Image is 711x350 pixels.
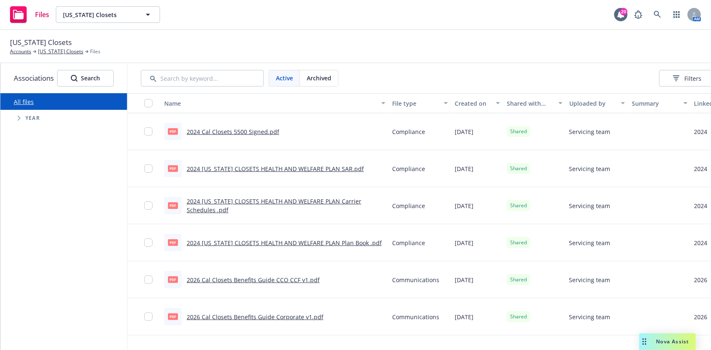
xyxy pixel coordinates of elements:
span: Associations [14,73,54,84]
div: Uploaded by [569,99,616,108]
a: 2024 [US_STATE] CLOSETS HEALTH AND WELFARE PLAN Plan Book .pdf [187,239,382,247]
span: [DATE] [455,164,473,173]
div: Tree Example [0,110,127,127]
div: Shared with client [507,99,553,108]
button: File type [389,93,451,113]
button: Created on [451,93,503,113]
a: Report a Bug [630,6,647,23]
span: Archived [307,74,331,82]
div: 2026 [694,313,708,321]
a: Accounts [10,48,31,55]
div: 2024 [694,238,708,247]
input: Toggle Row Selected [144,313,153,321]
span: Compliance [392,238,425,247]
input: Search by keyword... [141,70,264,87]
div: 2026 [694,276,708,284]
span: Servicing team [569,238,611,247]
span: Active [276,74,293,82]
span: [DATE] [455,127,473,136]
span: Shared [510,276,527,283]
span: Communications [392,313,439,321]
div: Summary [632,99,678,108]
a: Files [7,3,53,26]
span: [DATE] [455,313,473,321]
span: pdf [168,239,178,246]
div: 2024 [694,201,708,210]
span: Servicing team [569,164,611,173]
a: 2026 Cal Closets Benefits Guide CCO CCF v1.pdf [187,276,320,284]
a: Search [649,6,666,23]
button: SearchSearch [57,70,114,87]
a: All files [14,98,34,106]
a: 2024 [US_STATE] CLOSETS HEALTH AND WELFARE PLAN Carrier Schedules .pdf [187,197,361,214]
button: Nova Assist [639,333,696,350]
input: Toggle Row Selected [144,238,153,247]
span: Nova Assist [656,338,689,345]
span: Communications [392,276,439,284]
button: Name [161,93,389,113]
div: Name [164,99,376,108]
button: Shared with client [503,93,566,113]
a: Switch app [668,6,685,23]
span: [US_STATE] Closets [10,37,72,48]
span: pdf [168,202,178,209]
span: Files [35,11,49,18]
a: 2024 Cal Closets 5500 Signed.pdf [187,128,279,136]
button: Summary [628,93,691,113]
span: pdf [168,165,178,171]
span: Shared [510,165,527,172]
button: [US_STATE] Closets [56,6,160,23]
span: Compliance [392,127,425,136]
span: Compliance [392,164,425,173]
span: Files [90,48,100,55]
input: Select all [144,99,153,107]
div: Drag to move [639,333,650,350]
a: [US_STATE] Closets [38,48,83,55]
span: Filters [673,74,702,83]
input: Toggle Row Selected [144,164,153,173]
button: Uploaded by [566,93,628,113]
a: 2024 [US_STATE] CLOSETS HEALTH AND WELFARE PLAN SAR.pdf [187,165,364,173]
input: Toggle Row Selected [144,201,153,210]
span: Shared [510,239,527,246]
span: Servicing team [569,127,611,136]
div: File type [392,99,439,108]
span: pdf [168,128,178,134]
span: [US_STATE] Closets [63,10,135,19]
span: [DATE] [455,201,473,210]
div: 20 [620,8,628,15]
span: Year [25,116,40,121]
div: Created on [455,99,491,108]
span: [DATE] [455,238,473,247]
div: 2024 [694,127,708,136]
span: Filters [685,74,702,83]
span: pdf [168,313,178,320]
span: Shared [510,202,527,209]
span: Shared [510,313,527,320]
svg: Search [71,75,78,82]
span: Shared [510,128,527,135]
input: Toggle Row Selected [144,127,153,136]
div: 2024 [694,164,708,173]
span: Servicing team [569,276,611,284]
span: Servicing team [569,201,611,210]
span: pdf [168,276,178,283]
a: 2026 Cal Closets Benefits Guide Corporate v1.pdf [187,313,323,321]
input: Toggle Row Selected [144,276,153,284]
span: Compliance [392,201,425,210]
span: Servicing team [569,313,611,321]
span: [DATE] [455,276,473,284]
div: Search [71,70,100,86]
